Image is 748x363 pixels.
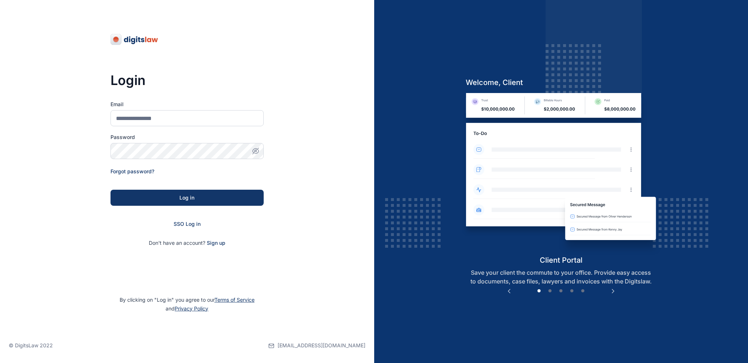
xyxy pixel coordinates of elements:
[268,328,365,363] a: [EMAIL_ADDRESS][DOMAIN_NAME]
[609,287,617,295] button: Next
[111,34,159,45] img: digitslaw-logo
[111,239,264,247] p: Don't have an account?
[579,287,586,295] button: 5
[9,342,53,349] p: © DigitsLaw 2022
[122,194,252,201] div: Log in
[460,255,662,265] h5: client portal
[207,239,225,247] span: Sign up
[111,168,154,174] a: Forgot password?
[535,287,543,295] button: 1
[111,134,264,141] label: Password
[460,268,662,286] p: Save your client the commute to your office. Provide easy access to documents, case files, lawyer...
[111,101,264,108] label: Email
[111,73,264,88] h3: Login
[557,287,565,295] button: 3
[166,305,208,312] span: and
[460,93,662,255] img: client-portal
[207,240,225,246] a: Sign up
[460,77,662,88] h5: welcome, client
[568,287,575,295] button: 4
[214,297,255,303] a: Terms of Service
[278,342,365,349] span: [EMAIL_ADDRESS][DOMAIN_NAME]
[111,190,264,206] button: Log in
[505,287,513,295] button: Previous
[175,305,208,312] a: Privacy Policy
[174,221,201,227] a: SSO Log in
[9,296,365,313] p: By clicking on "Log in" you agree to our
[546,287,554,295] button: 2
